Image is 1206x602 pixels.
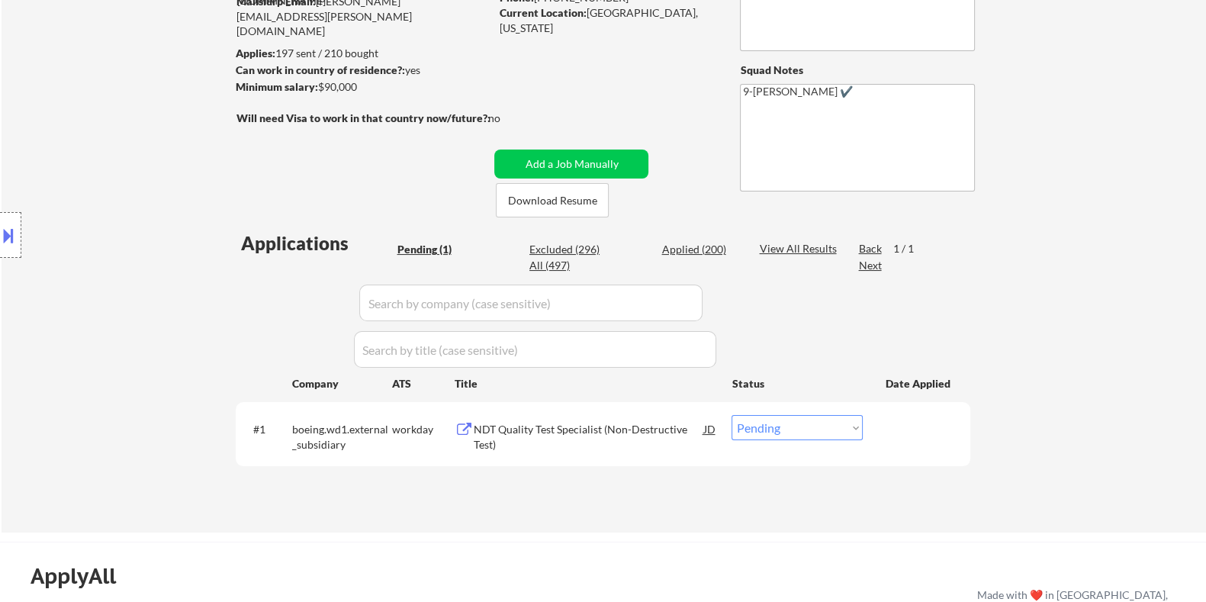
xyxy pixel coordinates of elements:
div: #1 [252,422,279,437]
div: Company [291,376,391,391]
strong: Can work in country of residence?: [235,63,404,76]
div: Pending (1) [397,242,473,257]
div: Status [732,369,863,397]
div: 197 sent / 210 bought [235,46,489,61]
div: View All Results [759,241,841,256]
div: yes [235,63,484,78]
div: no [487,111,531,126]
div: Squad Notes [740,63,975,78]
button: Add a Job Manually [494,150,648,179]
div: 1 / 1 [892,241,928,256]
div: JD [702,415,717,443]
strong: Will need Visa to work in that country now/future?: [236,111,490,124]
div: Next [858,258,883,273]
div: Excluded (296) [529,242,606,257]
div: workday [391,422,454,437]
input: Search by title (case sensitive) [354,331,716,368]
div: Applied (200) [661,242,738,257]
div: ATS [391,376,454,391]
input: Search by company (case sensitive) [359,285,703,321]
div: All (497) [529,258,606,273]
div: boeing.wd1.external_subsidiary [291,422,391,452]
strong: Applies: [235,47,275,60]
div: NDT Quality Test Specialist (Non-Destructive Test) [473,422,703,452]
div: $90,000 [235,79,489,95]
div: Title [454,376,717,391]
strong: Minimum salary: [235,80,317,93]
button: Download Resume [496,183,609,217]
div: ApplyAll [31,563,133,589]
strong: Current Location: [499,6,586,19]
div: Back [858,241,883,256]
div: Applications [240,234,391,253]
div: [GEOGRAPHIC_DATA], [US_STATE] [499,5,715,35]
div: Date Applied [885,376,952,391]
